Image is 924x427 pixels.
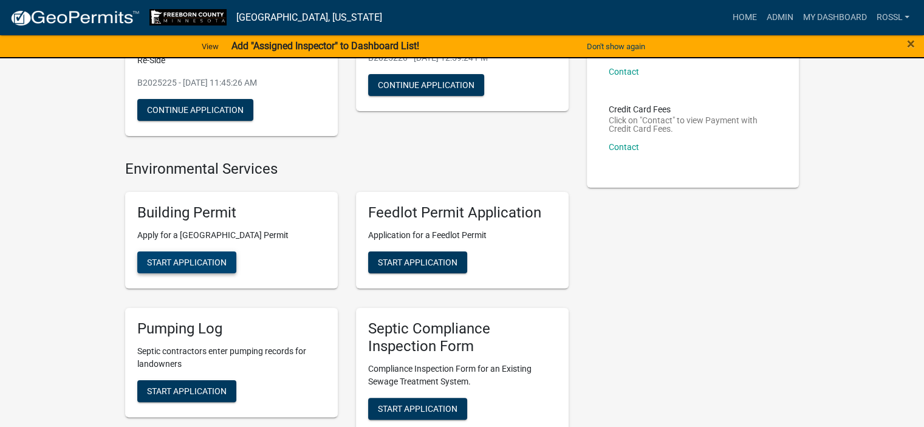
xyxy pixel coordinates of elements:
[147,386,227,396] span: Start Application
[609,116,778,133] p: Click on "Contact" to view Payment with Credit Card Fees.
[137,204,326,222] h5: Building Permit
[137,99,253,121] button: Continue Application
[231,40,419,52] strong: Add "Assigned Inspector" to Dashboard List!
[582,36,650,56] button: Don't show again
[137,320,326,338] h5: Pumping Log
[137,77,326,89] p: B2025225 - [DATE] 11:45:26 AM
[907,36,915,51] button: Close
[727,6,761,29] a: Home
[609,142,639,152] a: Contact
[609,67,639,77] a: Contact
[368,363,556,388] p: Compliance Inspection Form for an Existing Sewage Treatment System.
[137,229,326,242] p: Apply for a [GEOGRAPHIC_DATA] Permit
[137,380,236,402] button: Start Application
[378,403,457,413] span: Start Application
[609,105,778,114] p: Credit Card Fees
[378,258,457,267] span: Start Application
[798,6,871,29] a: My Dashboard
[368,204,556,222] h5: Feedlot Permit Application
[368,320,556,355] h5: Septic Compliance Inspection Form
[137,251,236,273] button: Start Application
[907,35,915,52] span: ×
[125,160,569,178] h4: Environmental Services
[761,6,798,29] a: Admin
[197,36,224,56] a: View
[236,7,382,28] a: [GEOGRAPHIC_DATA], [US_STATE]
[368,398,467,420] button: Start Application
[368,74,484,96] button: Continue Application
[871,6,914,29] a: RossL
[149,9,227,26] img: Freeborn County, Minnesota
[147,258,227,267] span: Start Application
[368,251,467,273] button: Start Application
[368,229,556,242] p: Application for a Feedlot Permit
[137,345,326,371] p: Septic contractors enter pumping records for landowners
